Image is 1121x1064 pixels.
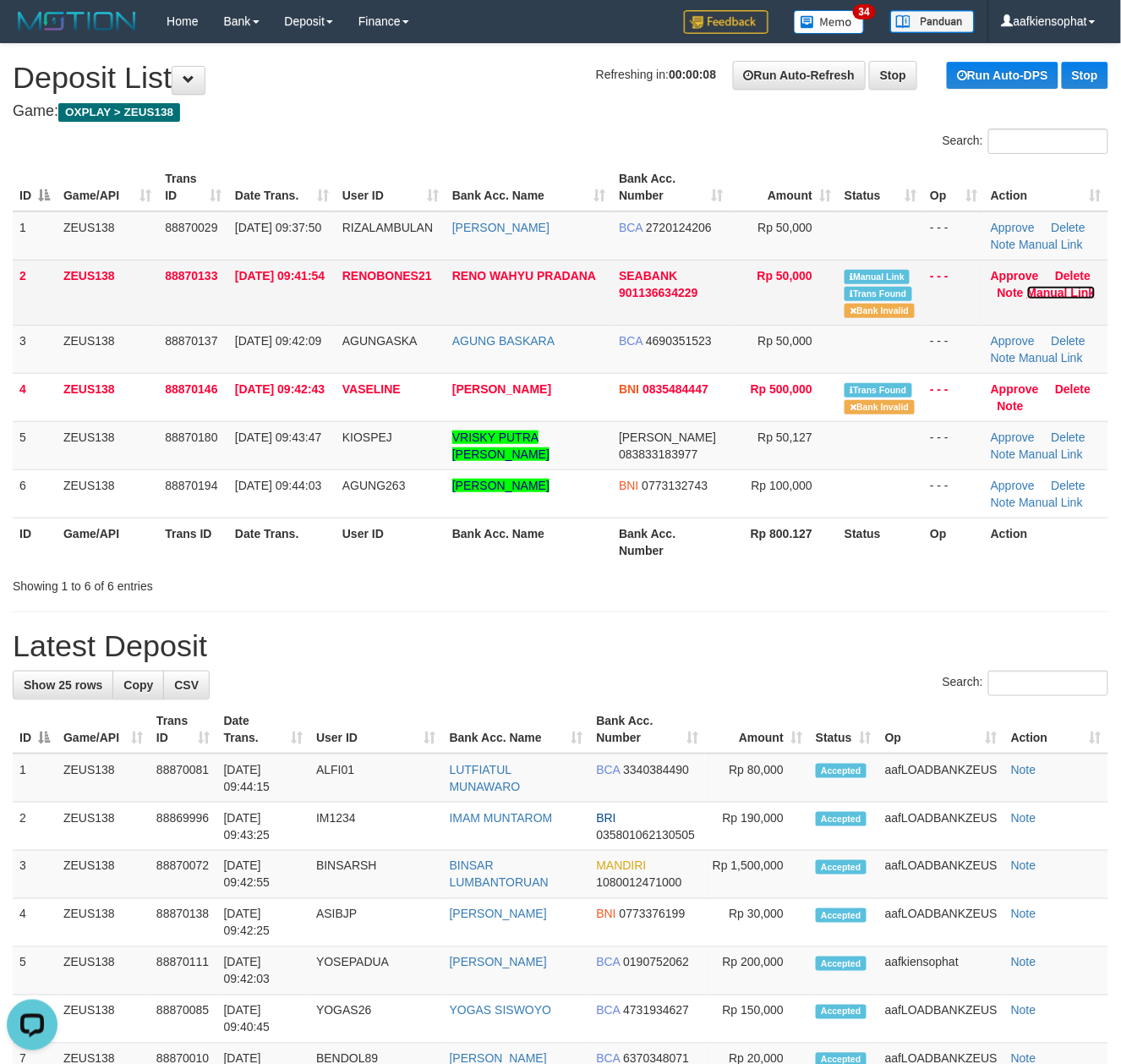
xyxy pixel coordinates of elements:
span: 88870133 [165,269,217,282]
a: Note [1011,859,1036,873]
th: Status: activate to sort column ascending [809,705,878,754]
span: Rp 50,000 [758,334,813,348]
a: [PERSON_NAME] [452,221,550,234]
th: Game/API: activate to sort column ascending [57,163,158,211]
span: Accepted [816,1005,867,1019]
span: Bank is not match [845,400,914,414]
td: Rp 150,000 [705,995,809,1044]
input: Search: [988,129,1108,154]
span: 88870137 [165,334,217,348]
td: BINSARSH [309,851,443,899]
td: - - - [923,260,984,325]
a: Manual Link [1020,447,1084,461]
th: Date Trans.: activate to sort column ascending [228,163,336,211]
a: Stop [869,61,917,90]
th: Op [923,518,984,566]
a: LUTFIATUL MUNAWARO [450,763,521,793]
a: Manual Link [1020,238,1084,251]
span: Copy 4731934627 to clipboard [623,1004,689,1017]
td: aafLOADBANKZEUS [878,899,1004,947]
a: Approve [991,334,1035,348]
a: Note [998,399,1024,413]
th: Bank Acc. Number: activate to sort column ascending [590,705,706,754]
a: Copy [112,671,164,699]
span: Show 25 rows [24,678,102,692]
span: RIZALAMBULAN [342,221,433,234]
td: 2 [13,260,57,325]
span: Copy [123,678,153,692]
span: BCA [619,221,643,234]
span: BNI [619,382,639,396]
span: AGUNG263 [342,479,406,492]
th: User ID: activate to sort column ascending [309,705,443,754]
strong: 00:00:08 [669,68,716,81]
a: [PERSON_NAME] [452,479,550,492]
td: ZEUS138 [57,899,150,947]
td: 5 [13,421,57,469]
span: Rp 500,000 [751,382,812,396]
a: Stop [1062,62,1108,89]
span: Copy 2720124206 to clipboard [646,221,712,234]
a: Note [1011,908,1036,921]
td: 4 [13,899,57,947]
td: - - - [923,373,984,421]
span: KIOSPEJ [342,431,392,444]
th: User ID: activate to sort column ascending [336,163,446,211]
h4: Game: [13,103,1108,120]
td: ZEUS138 [57,421,158,469]
a: Approve [991,382,1039,396]
span: Copy 0773132743 to clipboard [643,479,708,492]
label: Search: [943,129,1108,154]
a: Note [1011,1004,1036,1017]
td: ZEUS138 [57,803,150,851]
div: Showing 1 to 6 of 6 entries [13,571,455,595]
th: Bank Acc. Number [612,518,730,566]
img: MOTION_logo.png [13,8,141,34]
a: Manual Link [1020,351,1084,365]
span: 88870029 [165,221,217,234]
th: Trans ID: activate to sort column ascending [158,163,228,211]
span: [DATE] 09:37:50 [235,221,321,234]
td: ZEUS138 [57,211,158,261]
th: Trans ID: activate to sort column ascending [150,705,217,754]
span: Accepted [816,957,867,971]
td: ZEUS138 [57,995,150,1044]
td: [DATE] 09:42:25 [217,899,310,947]
td: ASIBJP [309,899,443,947]
span: Accepted [816,860,867,875]
td: 4 [13,373,57,421]
span: VASELINE [342,382,401,396]
th: Game/API [57,518,158,566]
td: [DATE] 09:42:55 [217,851,310,899]
td: [DATE] 09:43:25 [217,803,310,851]
span: SEABANK [619,269,677,282]
a: [PERSON_NAME] [452,382,551,396]
a: Note [1011,811,1036,825]
a: Note [991,238,1016,251]
th: Status [838,518,923,566]
a: Note [991,447,1016,461]
th: Date Trans.: activate to sort column ascending [217,705,310,754]
span: Bank is not match [845,304,914,318]
h1: Deposit List [13,61,1108,95]
th: Bank Acc. Name [446,518,612,566]
a: Approve [991,221,1035,234]
td: 88870072 [150,851,217,899]
td: 5 [13,947,57,995]
td: ZEUS138 [57,373,158,421]
td: aafLOADBANKZEUS [878,803,1004,851]
th: Action: activate to sort column ascending [1004,705,1108,754]
span: [DATE] 09:44:03 [235,479,321,492]
td: [DATE] 09:42:03 [217,947,310,995]
span: 88870194 [165,479,217,492]
a: [PERSON_NAME] [450,956,547,969]
td: 1 [13,211,57,261]
span: [DATE] 09:42:09 [235,334,321,348]
a: Delete [1052,221,1085,234]
span: [PERSON_NAME] [619,431,716,444]
th: Op: activate to sort column ascending [923,163,984,211]
span: Rp 100,000 [752,479,812,492]
td: ZEUS138 [57,754,150,803]
td: aafLOADBANKZEUS [878,754,1004,803]
th: Op: activate to sort column ascending [878,705,1004,754]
